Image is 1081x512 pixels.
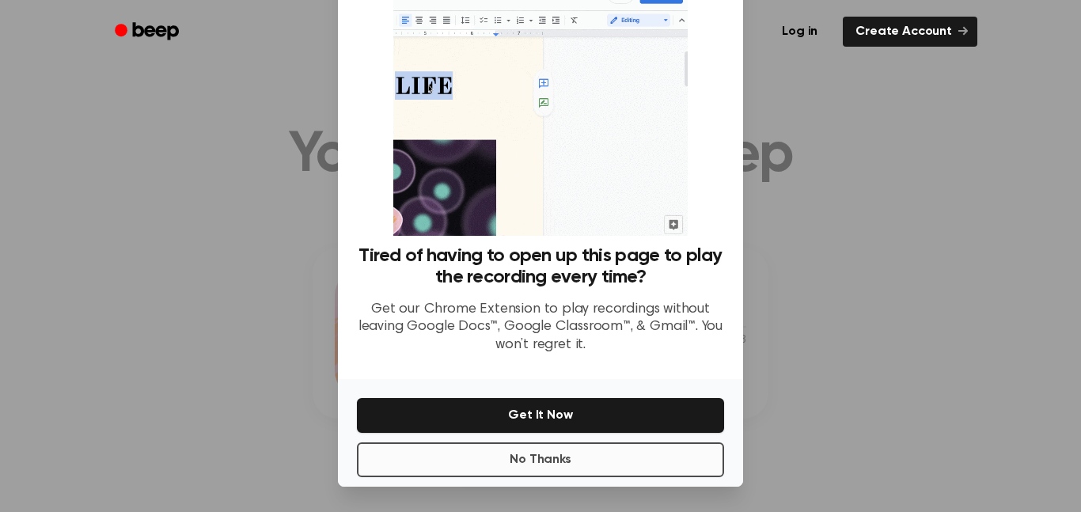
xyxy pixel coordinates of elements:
p: Get our Chrome Extension to play recordings without leaving Google Docs™, Google Classroom™, & Gm... [357,301,724,355]
h3: Tired of having to open up this page to play the recording every time? [357,245,724,288]
button: Get It Now [357,398,724,433]
button: No Thanks [357,442,724,477]
a: Beep [104,17,193,47]
a: Create Account [843,17,977,47]
a: Log in [766,13,833,50]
